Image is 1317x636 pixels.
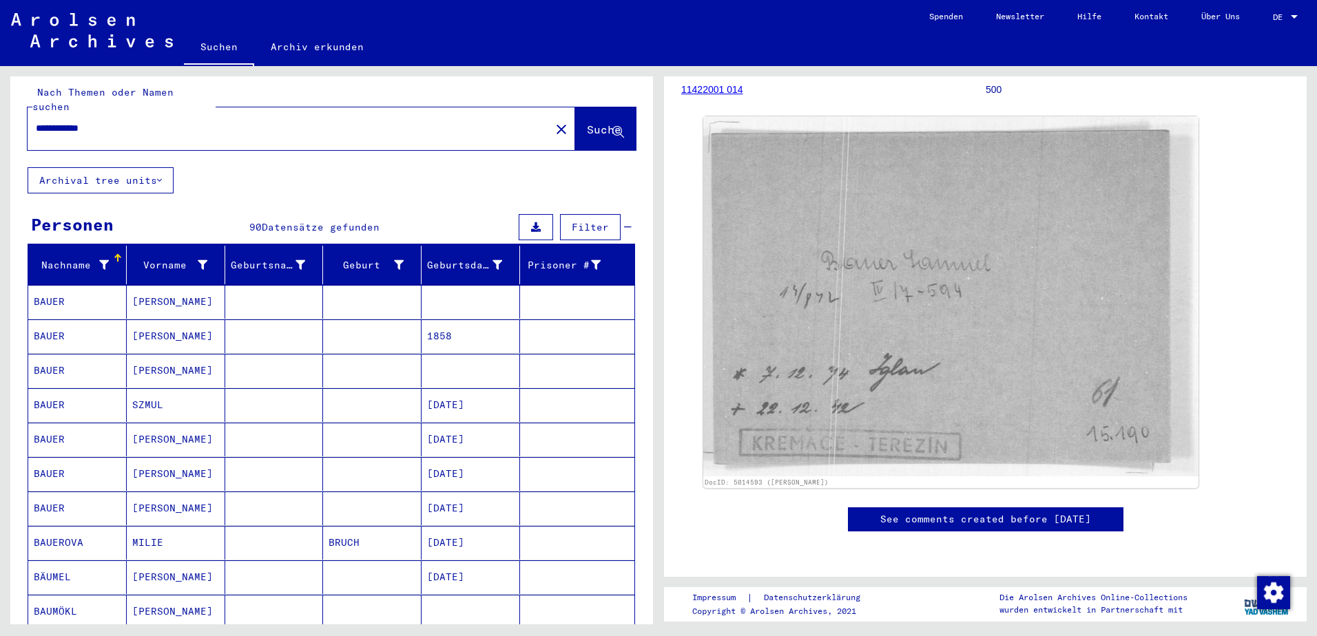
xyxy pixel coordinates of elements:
mat-cell: BÄUMEL [28,560,127,594]
div: Prisoner # [526,258,601,273]
mat-cell: [DATE] [422,560,520,594]
img: yv_logo.png [1241,586,1293,621]
div: Nachname [34,258,109,273]
p: wurden entwickelt in Partnerschaft mit [999,604,1188,616]
mat-cell: [PERSON_NAME] [127,354,225,388]
div: Geburt‏ [329,258,404,273]
img: Zustimmung ändern [1257,576,1290,609]
div: Geburt‏ [329,254,421,276]
p: Die Arolsen Archives Online-Collections [999,591,1188,604]
button: Archival tree units [28,167,174,193]
mat-icon: close [553,121,570,138]
button: Clear [548,115,575,142]
mat-header-cell: Prisoner # [520,246,634,284]
mat-cell: [DATE] [422,457,520,491]
mat-cell: MILIE [127,526,225,560]
div: Geburtsdatum [427,258,502,273]
mat-cell: [PERSON_NAME] [127,423,225,456]
button: Filter [560,214,621,240]
a: 11422001 014 [681,84,743,95]
mat-cell: BAUEROVA [28,526,127,560]
mat-cell: [DATE] [422,423,520,456]
mat-cell: [PERSON_NAME] [127,319,225,353]
div: Prisoner # [526,254,618,276]
mat-cell: BAUER [28,285,127,319]
mat-header-cell: Geburt‏ [323,246,422,284]
div: Geburtsname [231,254,323,276]
mat-header-cell: Nachname [28,246,127,284]
mat-cell: [DATE] [422,526,520,560]
mat-cell: BRUCH [323,526,422,560]
mat-cell: [PERSON_NAME] [127,491,225,525]
div: Geburtsname [231,258,306,273]
span: DE [1273,12,1288,22]
button: Suche [575,107,636,150]
span: Filter [572,221,609,233]
a: Datenschutzerklärung [753,591,877,605]
mat-cell: [DATE] [422,388,520,422]
mat-cell: [PERSON_NAME] [127,285,225,319]
div: | [692,591,877,605]
a: Impressum [692,591,747,605]
div: Nachname [34,254,126,276]
img: Arolsen_neg.svg [11,13,173,47]
p: Copyright © Arolsen Archives, 2021 [692,605,877,617]
div: Personen [31,212,114,237]
a: Archiv erkunden [254,30,380,63]
mat-cell: [PERSON_NAME] [127,560,225,594]
mat-cell: BAUER [28,388,127,422]
mat-header-cell: Geburtsname [225,246,324,284]
mat-cell: BAUER [28,354,127,388]
mat-cell: BAUER [28,491,127,525]
mat-cell: BAUER [28,319,127,353]
mat-cell: BAUMÖKL [28,595,127,628]
mat-header-cell: Vorname [127,246,225,284]
span: Datensätze gefunden [262,221,380,233]
div: Vorname [132,254,225,276]
p: 500 [986,83,1289,97]
div: Zustimmung ändern [1256,575,1289,608]
span: Suche [587,123,621,136]
mat-cell: 1858 [422,319,520,353]
a: Suchen [184,30,254,66]
mat-cell: [DATE] [422,491,520,525]
div: Vorname [132,258,207,273]
span: 90 [249,221,262,233]
img: 001.jpg [703,116,1199,476]
a: See comments created before [DATE] [880,512,1091,527]
mat-cell: [PERSON_NAME] [127,595,225,628]
mat-cell: SZMUL [127,388,225,422]
mat-cell: [PERSON_NAME] [127,457,225,491]
a: DocID: 5014593 ([PERSON_NAME]) [705,478,829,486]
mat-cell: BAUER [28,457,127,491]
mat-cell: BAUER [28,423,127,456]
mat-label: Nach Themen oder Namen suchen [32,86,174,113]
div: Geburtsdatum [427,254,519,276]
mat-header-cell: Geburtsdatum [422,246,520,284]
